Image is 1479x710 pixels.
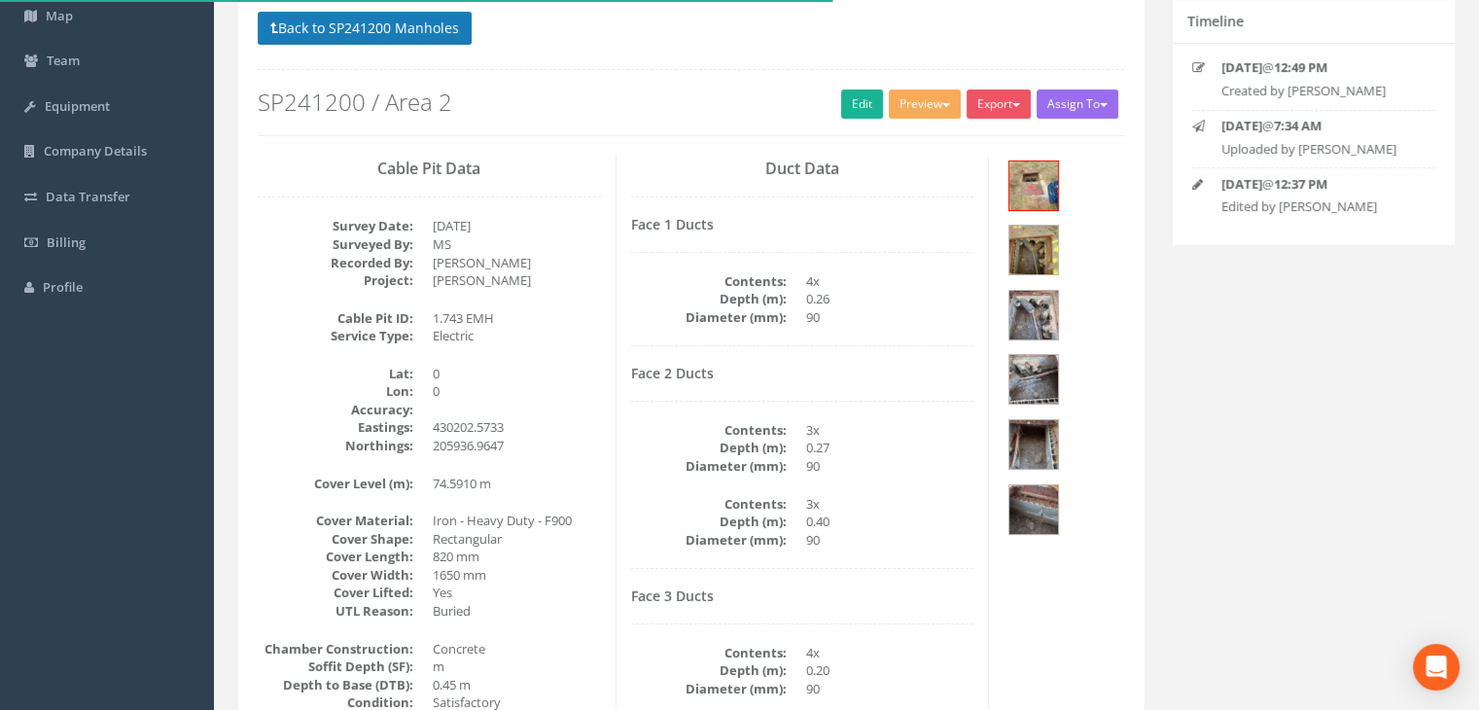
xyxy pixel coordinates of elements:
dd: 0.40 [806,513,974,531]
dd: 0 [433,382,601,401]
dd: 4x [806,272,974,291]
p: Edited by [PERSON_NAME] [1221,197,1420,216]
button: Export [967,89,1031,119]
dt: Cover Length: [258,548,413,566]
dt: Survey Date: [258,217,413,235]
dd: [DATE] [433,217,601,235]
dt: Depth (m): [631,439,787,457]
dd: [PERSON_NAME] [433,271,601,290]
span: Equipment [45,97,110,115]
dd: 820 mm [433,548,601,566]
dd: 1650 mm [433,566,601,585]
h5: Timeline [1187,14,1244,28]
dt: Surveyed By: [258,235,413,254]
div: Open Intercom Messenger [1413,644,1460,691]
dd: 74.5910 m [433,475,601,493]
dd: 205936.9647 [433,437,601,455]
dt: Recorded By: [258,254,413,272]
dd: 90 [806,457,974,476]
dt: Cover Material: [258,512,413,530]
p: @ [1221,175,1420,194]
span: Data Transfer [46,188,130,205]
span: Profile [43,278,83,296]
strong: 12:49 PM [1274,58,1327,76]
dd: 1.743 EMH [433,309,601,328]
dt: Cable Pit ID: [258,309,413,328]
dd: 0.27 [806,439,974,457]
dd: 3x [806,495,974,514]
dt: Lat: [258,365,413,383]
a: Edit [841,89,883,119]
dt: Chamber Construction: [258,640,413,658]
dd: Yes [433,584,601,602]
p: @ [1221,58,1420,77]
dd: 0 [433,365,601,383]
p: Created by [PERSON_NAME] [1221,82,1420,100]
span: Billing [47,233,86,251]
dd: Rectangular [433,530,601,549]
strong: [DATE] [1221,117,1262,134]
h2: SP241200 / Area 2 [258,89,1124,115]
dd: Electric [433,327,601,345]
p: Uploaded by [PERSON_NAME] [1221,140,1420,159]
dd: 90 [806,531,974,550]
img: ad1509e0-f662-b8e1-c1a2-d0a8b589f2f6_e9e54667-a1d3-14c7-445e-dc681948ab96_thumb.jpg [1009,291,1058,339]
dt: Cover Shape: [258,530,413,549]
dd: 0.26 [806,290,974,308]
dt: Accuracy: [258,401,413,419]
button: Preview [889,89,961,119]
img: ad1509e0-f662-b8e1-c1a2-d0a8b589f2f6_6295fe39-f2de-1586-6870-e3f307c23731_thumb.jpg [1009,161,1058,210]
dd: Buried [433,602,601,621]
span: Company Details [44,142,147,160]
h4: Face 2 Ducts [631,366,974,380]
dd: 90 [806,308,974,327]
dt: Soffit Depth (SF): [258,657,413,676]
dt: Contents: [631,421,787,440]
dt: Service Type: [258,327,413,345]
h3: Duct Data [631,160,974,178]
dd: 0.20 [806,661,974,680]
dd: 3x [806,421,974,440]
dt: Depth (m): [631,290,787,308]
dd: 90 [806,680,974,698]
h4: Face 3 Ducts [631,588,974,603]
span: Team [47,52,80,69]
dt: Depth to Base (DTB): [258,676,413,694]
dd: 4x [806,644,974,662]
img: ad1509e0-f662-b8e1-c1a2-d0a8b589f2f6_d1884f0b-0311-f0ac-9fa3-c5fe8fd948c7_thumb.jpg [1009,226,1058,274]
dt: UTL Reason: [258,602,413,621]
strong: [DATE] [1221,175,1262,193]
strong: 12:37 PM [1274,175,1327,193]
dt: Cover Lifted: [258,584,413,602]
dt: Cover Width: [258,566,413,585]
dd: Concrete [433,640,601,658]
p: @ [1221,117,1420,135]
dd: [PERSON_NAME] [433,254,601,272]
button: Back to SP241200 Manholes [258,12,472,45]
dt: Depth (m): [631,513,787,531]
strong: 7:34 AM [1274,117,1321,134]
h4: Face 1 Ducts [631,217,974,231]
dt: Eastings: [258,418,413,437]
dt: Lon: [258,382,413,401]
dt: Contents: [631,495,787,514]
dd: MS [433,235,601,254]
dt: Diameter (mm): [631,680,787,698]
span: Map [46,7,73,24]
dt: Diameter (mm): [631,457,787,476]
img: ad1509e0-f662-b8e1-c1a2-d0a8b589f2f6_2ef63559-1ca4-c3e2-0c0b-dd57f33e33b8_thumb.jpg [1009,420,1058,469]
dd: 430202.5733 [433,418,601,437]
dd: m [433,657,601,676]
dt: Depth (m): [631,661,787,680]
img: ad1509e0-f662-b8e1-c1a2-d0a8b589f2f6_133861c4-21f5-469f-5d82-a4dc6dfdcbef_thumb.jpg [1009,355,1058,404]
dt: Contents: [631,272,787,291]
img: ad1509e0-f662-b8e1-c1a2-d0a8b589f2f6_92bbd0c8-7329-bb08-944f-58012a793d0f_thumb.jpg [1009,485,1058,534]
dt: Diameter (mm): [631,308,787,327]
dd: 0.45 m [433,676,601,694]
dt: Contents: [631,644,787,662]
strong: [DATE] [1221,58,1262,76]
dd: Iron - Heavy Duty - F900 [433,512,601,530]
dt: Diameter (mm): [631,531,787,550]
h3: Cable Pit Data [258,160,601,178]
dt: Cover Level (m): [258,475,413,493]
